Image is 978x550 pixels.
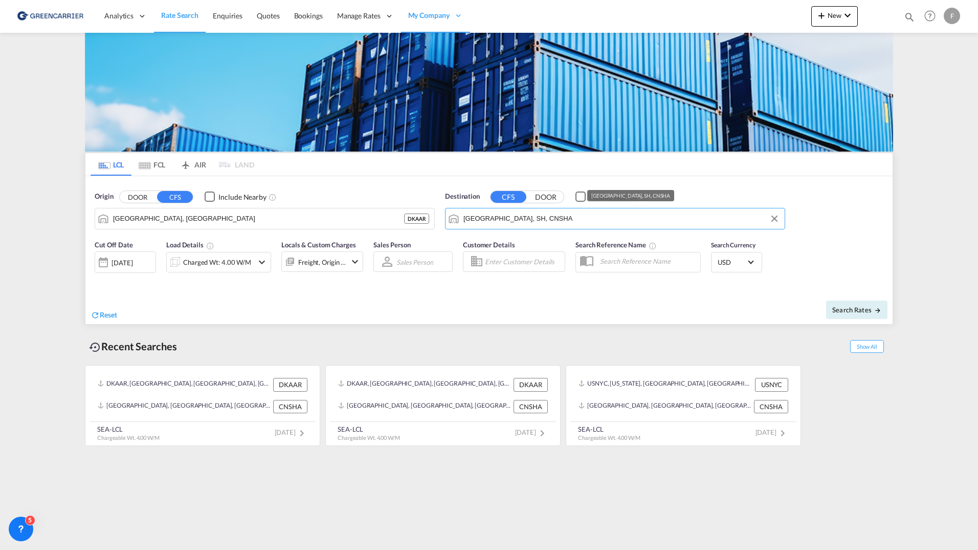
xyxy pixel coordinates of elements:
[944,8,960,24] div: F
[463,241,515,249] span: Customer Details
[515,428,548,436] span: [DATE]
[131,153,172,176] md-tab-item: FCL
[338,378,511,391] div: DKAAR, Aarhus, Denmark, Northern Europe, Europe
[904,11,915,23] md-icon: icon-magnify
[281,251,363,272] div: Freight Origin Destinationicon-chevron-down
[91,153,254,176] md-pagination-wrapper: Use the left and right arrow keys to navigate between tabs
[815,9,828,22] md-icon: icon-plus 400-fg
[180,159,192,166] md-icon: icon-airplane
[95,241,133,249] span: Cut Off Date
[485,254,562,269] input: Enter Customer Details
[921,7,939,25] span: Help
[98,378,271,391] div: DKAAR, Aarhus, Denmark, Northern Europe, Europe
[95,192,113,202] span: Origin
[338,425,400,434] div: SEA-LCL
[337,11,381,21] span: Manage Rates
[446,208,785,229] md-input-container: Shanghai, SH, CNSHA
[904,11,915,27] div: icon-magnify
[850,340,884,353] span: Show All
[591,190,670,201] div: [GEOGRAPHIC_DATA], SH, CNSHA
[408,10,450,20] span: My Company
[85,176,893,324] div: Origin DOOR CFS Checkbox No InkUnchecked: Ignores neighbouring ports when fetching rates.Checked ...
[338,400,511,413] div: CNSHA, Shanghai, SH, China, Greater China & Far East Asia, Asia Pacific
[811,6,858,27] button: icon-plus 400-fgNewicon-chevron-down
[218,192,266,202] div: Include Nearby
[281,241,356,249] span: Locals & Custom Charges
[578,434,640,441] span: Chargeable Wt. 4.00 W/M
[325,365,561,446] recent-search-card: DKAAR, [GEOGRAPHIC_DATA], [GEOGRAPHIC_DATA], [GEOGRAPHIC_DATA], [GEOGRAPHIC_DATA] DKAAR[GEOGRAPHI...
[183,255,251,269] div: Charged Wt: 4.00 W/M
[91,153,131,176] md-tab-item: LCL
[717,255,757,269] md-select: Select Currency: $ USDUnited States Dollar
[445,192,480,202] span: Destination
[257,11,279,20] span: Quotes
[120,191,155,203] button: DOOR
[514,400,548,413] div: CNSHA
[514,378,548,391] div: DKAAR
[104,11,134,21] span: Analytics
[491,191,526,203] button: CFS
[256,256,268,268] md-icon: icon-chevron-down
[113,211,404,226] input: Search by Port
[575,241,657,249] span: Search Reference Name
[595,253,700,269] input: Search Reference Name
[841,9,854,22] md-icon: icon-chevron-down
[275,428,308,436] span: [DATE]
[718,258,746,267] span: USD
[536,427,548,439] md-icon: icon-chevron-right
[269,193,277,201] md-icon: Unchecked: Ignores neighbouring ports when fetching rates.Checked : Includes neighbouring ports w...
[98,400,271,413] div: CNSHA, Shanghai, SH, China, Greater China & Far East Asia, Asia Pacific
[95,251,156,273] div: [DATE]
[273,378,307,391] div: DKAAR
[95,208,434,229] md-input-container: Aarhus, DKAAR
[754,400,788,413] div: CNSHA
[205,192,266,202] md-checkbox: Checkbox No Ink
[832,306,881,314] span: Search Rates
[85,365,320,446] recent-search-card: DKAAR, [GEOGRAPHIC_DATA], [GEOGRAPHIC_DATA], [GEOGRAPHIC_DATA], [GEOGRAPHIC_DATA] DKAAR[GEOGRAPHI...
[349,256,361,268] md-icon: icon-chevron-down
[206,242,214,250] md-icon: Chargeable Weight
[85,335,181,358] div: Recent Searches
[776,427,789,439] md-icon: icon-chevron-right
[566,365,801,446] recent-search-card: USNYC, [US_STATE], [GEOGRAPHIC_DATA], [GEOGRAPHIC_DATA], [GEOGRAPHIC_DATA], [GEOGRAPHIC_DATA] USN...
[95,272,102,286] md-datepicker: Select
[112,258,132,267] div: [DATE]
[463,211,780,226] input: Search by Port
[97,434,160,441] span: Chargeable Wt. 4.00 W/M
[528,191,564,203] button: DOOR
[373,241,411,249] span: Sales Person
[711,241,755,249] span: Search Currency
[921,7,944,26] div: Help
[172,153,213,176] md-tab-item: AIR
[815,11,854,19] span: New
[166,241,214,249] span: Load Details
[767,211,782,226] button: Clear Input
[578,425,640,434] div: SEA-LCL
[166,252,271,272] div: Charged Wt: 4.00 W/Micon-chevron-down
[575,192,637,202] md-checkbox: Checkbox No Ink
[91,310,100,320] md-icon: icon-refresh
[579,400,751,413] div: CNSHA, Shanghai, SH, China, Greater China & Far East Asia, Asia Pacific
[100,310,117,319] span: Reset
[97,425,160,434] div: SEA-LCL
[874,307,881,314] md-icon: icon-arrow-right
[338,434,400,441] span: Chargeable Wt. 4.00 W/M
[296,427,308,439] md-icon: icon-chevron-right
[755,428,789,436] span: [DATE]
[294,11,323,20] span: Bookings
[91,310,117,321] div: icon-refreshReset
[213,11,242,20] span: Enquiries
[157,191,193,203] button: CFS
[404,214,429,224] div: DKAAR
[298,255,346,269] div: Freight Origin Destination
[85,33,893,152] img: GreenCarrierFCL_LCL.png
[89,341,101,353] md-icon: icon-backup-restore
[273,400,307,413] div: CNSHA
[161,11,198,19] span: Rate Search
[395,255,434,269] md-select: Sales Person
[755,378,788,391] div: USNYC
[15,5,84,28] img: b0b18ec08afe11efb1d4932555f5f09d.png
[826,301,887,319] button: Search Ratesicon-arrow-right
[649,242,657,250] md-icon: Your search will be saved by the below given name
